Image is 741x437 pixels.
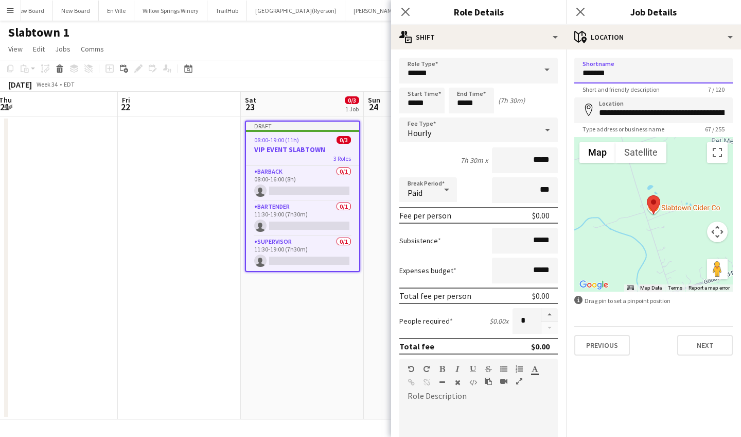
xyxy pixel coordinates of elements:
[77,42,108,56] a: Comms
[541,308,558,322] button: Increase
[532,210,550,221] div: $0.00
[408,365,415,373] button: Undo
[399,291,471,301] div: Total fee per person
[391,5,566,19] h3: Role Details
[247,1,345,21] button: [GEOGRAPHIC_DATA](Ryerson)
[81,44,104,54] span: Comms
[461,156,488,165] div: 7h 30m x
[243,101,256,113] span: 23
[8,44,23,54] span: View
[391,25,566,49] div: Shift
[577,278,611,292] img: Google
[399,266,456,275] label: Expenses budget
[668,285,682,291] a: Terms
[516,377,523,385] button: Fullscreen
[246,145,359,154] h3: VIP EVENT SLABTOWN
[7,1,53,21] button: New Board
[485,377,492,385] button: Paste as plain text
[368,95,380,105] span: Sun
[246,236,359,271] app-card-role: SUPERVISOR0/111:30-19:00 (7h30m)
[345,96,359,104] span: 0/3
[345,1,423,21] button: [PERSON_NAME] Group
[485,365,492,373] button: Strikethrough
[500,365,507,373] button: Unordered List
[677,335,733,356] button: Next
[516,365,523,373] button: Ordered List
[566,5,741,19] h3: Job Details
[438,378,446,386] button: Horizontal Line
[246,166,359,201] app-card-role: BARBACK0/108:00-16:00 (8h)
[531,365,538,373] button: Text Color
[574,296,733,306] div: Drag pin to set a pinpoint position
[707,222,728,242] button: Map camera controls
[574,86,668,93] span: Short and friendly description
[55,44,70,54] span: Jobs
[245,121,360,272] app-job-card: Draft08:00-19:00 (11h)0/3VIP EVENT SLABTOWN3 RolesBARBACK0/108:00-16:00 (8h) BARTENDER0/111:30-19...
[498,96,525,105] div: (7h 30m)
[707,259,728,279] button: Drag Pegman onto the map to open Street View
[34,80,60,88] span: Week 34
[700,86,733,93] span: 7 / 120
[566,25,741,49] div: Location
[64,80,75,88] div: EDT
[53,1,99,21] button: New Board
[574,125,673,133] span: Type address or business name
[33,44,45,54] span: Edit
[707,142,728,163] button: Toggle fullscreen view
[337,136,351,144] span: 0/3
[246,122,359,130] div: Draft
[245,95,256,105] span: Sat
[399,316,453,326] label: People required
[531,341,550,351] div: $0.00
[134,1,207,21] button: Willow Springs Winery
[399,210,451,221] div: Fee per person
[333,155,351,162] span: 3 Roles
[399,236,441,245] label: Subsistence
[408,188,422,198] span: Paid
[532,291,550,301] div: $0.00
[489,316,508,326] div: $0.00 x
[423,365,430,373] button: Redo
[438,365,446,373] button: Bold
[697,125,733,133] span: 67 / 255
[120,101,130,113] span: 22
[574,335,630,356] button: Previous
[8,25,69,40] h1: Slabtown 1
[207,1,247,21] button: TrailHub
[640,284,662,292] button: Map Data
[122,95,130,105] span: Fri
[99,1,134,21] button: En Ville
[689,285,730,291] a: Report a map error
[454,365,461,373] button: Italic
[345,105,359,113] div: 1 Job
[469,378,477,386] button: HTML Code
[615,142,666,163] button: Show satellite imagery
[246,201,359,236] app-card-role: BARTENDER0/111:30-19:00 (7h30m)
[254,136,299,144] span: 08:00-19:00 (11h)
[8,79,32,90] div: [DATE]
[29,42,49,56] a: Edit
[627,284,634,292] button: Keyboard shortcuts
[51,42,75,56] a: Jobs
[469,365,477,373] button: Underline
[408,128,431,138] span: Hourly
[500,377,507,385] button: Insert video
[454,378,461,386] button: Clear Formatting
[579,142,615,163] button: Show street map
[4,42,27,56] a: View
[366,101,380,113] span: 24
[399,341,434,351] div: Total fee
[577,278,611,292] a: Open this area in Google Maps (opens a new window)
